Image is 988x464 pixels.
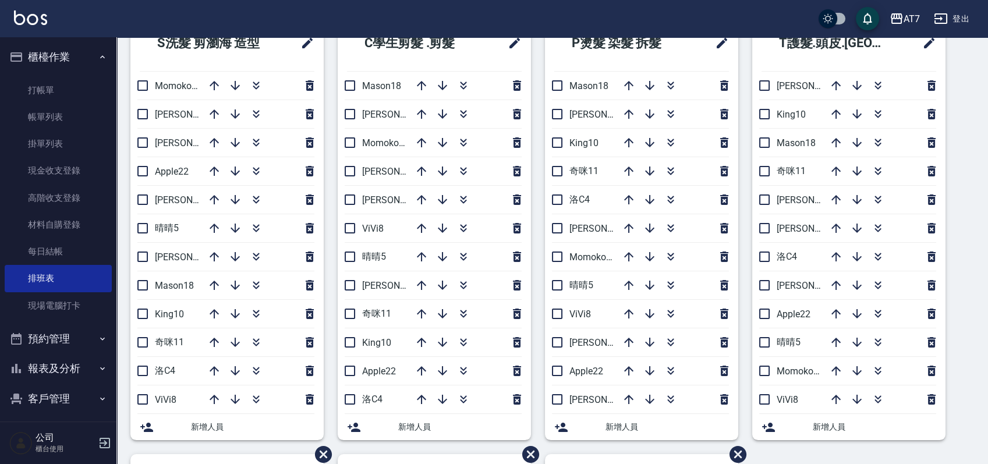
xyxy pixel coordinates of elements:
[501,29,522,57] span: 修改班表的標題
[362,223,384,234] span: ViVi8
[362,337,391,348] span: King10
[155,365,175,376] span: 洛C4
[569,366,603,377] span: Apple22
[569,165,599,176] span: 奇咪11
[777,337,801,348] span: 晴晴5
[752,414,945,440] div: 新增人員
[569,309,591,320] span: ViVi8
[5,265,112,292] a: 排班表
[155,80,202,91] span: Momoko12
[155,166,189,177] span: Apple22
[5,157,112,184] a: 現金收支登錄
[362,109,437,120] span: [PERSON_NAME]9
[929,8,974,30] button: 登出
[5,413,112,444] button: 員工及薪資
[362,366,396,377] span: Apple22
[362,166,437,177] span: [PERSON_NAME]7
[140,22,285,64] h2: S洗髮 剪瀏海 造型
[777,366,824,377] span: Momoko12
[36,444,95,454] p: 櫃台使用
[155,194,230,206] span: [PERSON_NAME]2
[856,7,879,30] button: save
[569,279,593,291] span: 晴晴5
[5,292,112,319] a: 現場電腦打卡
[362,194,437,206] span: [PERSON_NAME]2
[708,29,729,57] span: 修改班表的標題
[5,130,112,157] a: 掛單列表
[155,137,230,148] span: [PERSON_NAME]9
[777,109,806,120] span: King10
[777,137,816,148] span: Mason18
[813,421,936,433] span: 新增人員
[777,280,852,291] span: [PERSON_NAME]7
[14,10,47,25] img: Logo
[569,80,608,91] span: Mason18
[5,104,112,130] a: 帳單列表
[777,194,852,206] span: [PERSON_NAME]6
[777,165,806,176] span: 奇咪11
[36,432,95,444] h5: 公司
[362,251,386,262] span: 晴晴5
[398,421,522,433] span: 新增人員
[362,137,409,148] span: Momoko12
[338,414,531,440] div: 新增人員
[545,414,738,440] div: 新增人員
[777,309,810,320] span: Apple22
[569,223,644,234] span: [PERSON_NAME]7
[605,421,729,433] span: 新增人員
[9,431,33,455] img: Person
[569,252,617,263] span: Momoko12
[155,252,230,263] span: [PERSON_NAME]6
[155,280,194,291] span: Mason18
[5,211,112,238] a: 材料自購登錄
[554,22,693,64] h2: P燙髮 染髮 拆髮
[362,80,401,91] span: Mason18
[5,353,112,384] button: 報表及分析
[155,222,179,233] span: 晴晴5
[777,394,798,405] span: ViVi8
[5,77,112,104] a: 打帳單
[155,309,184,320] span: King10
[762,22,907,64] h2: T護髮.頭皮.[GEOGRAPHIC_DATA]
[569,337,644,348] span: [PERSON_NAME]2
[347,22,486,64] h2: C學生剪髮 .剪髮
[569,394,644,405] span: [PERSON_NAME]6
[5,42,112,72] button: 櫃檯作業
[155,394,176,405] span: ViVi8
[885,7,925,31] button: AT7
[155,109,230,120] span: [PERSON_NAME]7
[155,337,184,348] span: 奇咪11
[904,12,920,26] div: AT7
[5,384,112,414] button: 客戶管理
[293,29,314,57] span: 修改班表的標題
[777,251,797,262] span: 洛C4
[362,280,437,291] span: [PERSON_NAME]6
[915,29,936,57] span: 修改班表的標題
[130,414,324,440] div: 新增人員
[777,223,852,234] span: [PERSON_NAME]9
[191,421,314,433] span: 新增人員
[362,394,383,405] span: 洛C4
[5,324,112,354] button: 預約管理
[5,238,112,265] a: 每日結帳
[362,308,391,319] span: 奇咪11
[569,137,599,148] span: King10
[569,194,590,205] span: 洛C4
[777,80,852,91] span: [PERSON_NAME]2
[569,109,644,120] span: [PERSON_NAME]9
[5,185,112,211] a: 高階收支登錄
